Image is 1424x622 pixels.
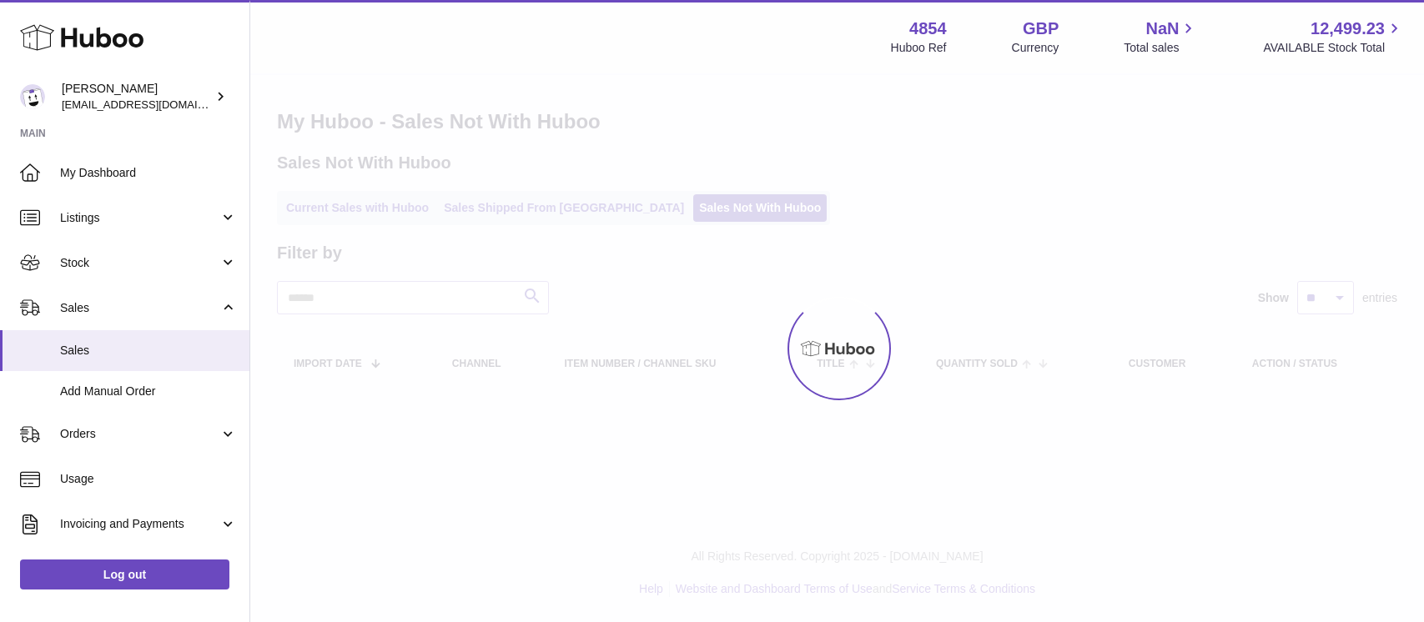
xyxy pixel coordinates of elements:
span: Add Manual Order [60,384,237,399]
strong: GBP [1023,18,1059,40]
strong: 4854 [909,18,947,40]
span: Orders [60,426,219,442]
img: jimleo21@yahoo.gr [20,84,45,109]
span: Sales [60,343,237,359]
span: Listings [60,210,219,226]
span: 12,499.23 [1311,18,1385,40]
a: Log out [20,559,229,589]
span: Total sales [1124,40,1198,56]
div: Huboo Ref [891,40,947,56]
a: 12,499.23 AVAILABLE Stock Total [1263,18,1404,56]
span: Usage [60,471,237,487]
div: [PERSON_NAME] [62,81,212,113]
span: NaN [1145,18,1179,40]
span: Invoicing and Payments [60,516,219,532]
span: AVAILABLE Stock Total [1263,40,1404,56]
span: Stock [60,255,219,271]
span: My Dashboard [60,165,237,181]
span: Sales [60,300,219,316]
div: Currency [1012,40,1059,56]
span: [EMAIL_ADDRESS][DOMAIN_NAME] [62,98,245,111]
a: NaN Total sales [1124,18,1198,56]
